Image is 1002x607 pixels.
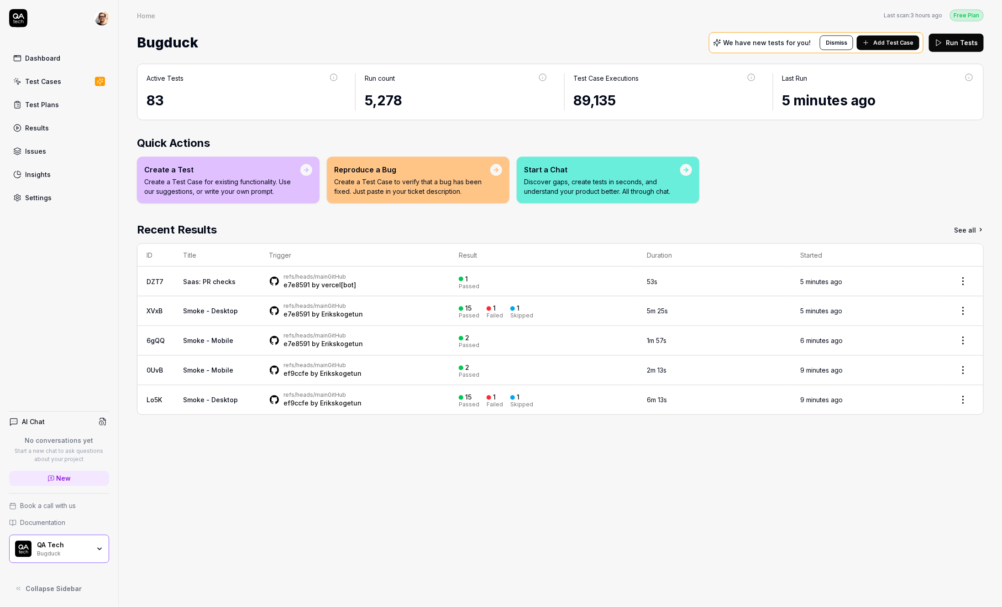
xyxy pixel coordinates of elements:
[183,307,238,315] a: Smoke - Desktop
[283,340,363,349] div: by
[465,334,469,342] div: 2
[929,34,984,52] button: Run Tests
[25,123,49,133] div: Results
[321,311,363,318] a: Erikskogetun
[183,278,236,285] a: Saas: PR checks
[137,11,155,20] div: Home
[25,100,59,109] div: Test Plans
[9,471,109,486] a: New
[283,332,363,340] div: GitHub
[183,337,233,345] a: Smoke - Mobile
[524,177,680,196] p: Discover gaps, create tests in seconds, and understand your product better. All through chat.
[574,90,756,111] div: 89,135
[144,164,300,175] div: Create a Test
[487,402,503,408] div: Failed
[9,535,109,563] button: QA Tech LogoQA TechBugduck
[147,396,162,404] a: Lo5K
[20,518,65,528] span: Documentation
[517,394,519,402] div: 1
[174,244,260,267] th: Title
[820,36,853,50] button: Dismiss
[9,518,109,528] a: Documentation
[647,278,657,285] time: 53s
[283,369,362,379] div: by
[465,364,469,372] div: 2
[574,73,639,83] div: Test Case Executions
[26,584,82,594] span: Collapse Sidebar
[283,362,362,369] div: GitHub
[800,367,843,374] time: 9 minutes ago
[37,541,90,550] div: QA Tech
[9,447,109,464] p: Start a new chat to ask questions about your project
[524,164,680,175] div: Start a Chat
[884,11,943,20] span: Last scan:
[320,399,362,407] a: Erikskogetun
[950,9,984,21] a: Free Plan
[459,313,479,319] div: Passed
[493,305,496,313] div: 1
[283,273,328,280] a: refs/heads/main
[25,77,61,86] div: Test Cases
[647,367,666,374] time: 2m 13s
[647,337,666,345] time: 1m 57s
[183,396,238,404] a: Smoke - Desktop
[37,550,90,557] div: Bugduck
[283,399,362,408] div: by
[22,417,45,427] h4: AI Chat
[510,313,533,319] div: Skipped
[638,244,791,267] th: Duration
[283,392,328,399] a: refs/heads/main
[94,11,109,26] img: 704fe57e-bae9-4a0d-8bcb-c4203d9f0bb2.jpeg
[800,396,843,404] time: 9 minutes ago
[147,278,163,285] a: DZT7
[465,305,472,313] div: 15
[283,392,362,399] div: GitHub
[25,193,52,202] div: Settings
[137,222,217,238] h2: Recent Results
[144,177,300,196] p: Create a Test Case for existing functionality. Use our suggestions, or write your own prompt.
[57,474,71,483] span: New
[800,278,842,285] time: 5 minutes ago
[147,367,163,374] a: 0UvB
[493,394,496,402] div: 1
[283,332,328,339] a: refs/heads/main
[283,311,310,318] a: e7e8591
[283,340,310,348] a: e7e8591
[365,90,547,111] div: 5,278
[365,73,395,83] div: Run count
[459,343,479,348] div: Passed
[9,49,109,67] a: Dashboard
[800,307,842,315] time: 5 minutes ago
[459,402,479,408] div: Passed
[321,340,363,348] a: Erikskogetun
[147,73,184,83] div: Active Tests
[647,396,667,404] time: 6m 13s
[334,164,490,175] div: Reproduce a Bug
[517,305,519,313] div: 1
[137,135,984,151] h2: Quick Actions
[283,399,309,407] a: ef9ccfe
[791,244,943,267] th: Started
[25,53,60,63] div: Dashboard
[283,303,328,310] a: refs/heads/main
[147,307,163,315] a: XVxB
[465,394,472,402] div: 15
[450,244,638,267] th: Result
[9,580,109,598] button: Collapse Sidebar
[183,367,233,374] a: Smoke - Mobile
[25,146,46,156] div: Issues
[955,222,984,238] a: See all
[283,280,356,290] div: by
[782,92,876,109] time: 5 minutes ago
[873,39,914,47] span: Add Test Case
[283,281,310,289] a: e7e8591
[459,284,479,289] div: Passed
[320,370,362,378] a: Erikskogetun
[20,501,76,511] span: Book a call with us
[9,142,109,160] a: Issues
[884,11,943,20] button: Last scan:3 hours ago
[283,370,309,378] a: ef9ccfe
[260,244,450,267] th: Trigger
[800,337,843,345] time: 6 minutes ago
[857,36,919,50] button: Add Test Case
